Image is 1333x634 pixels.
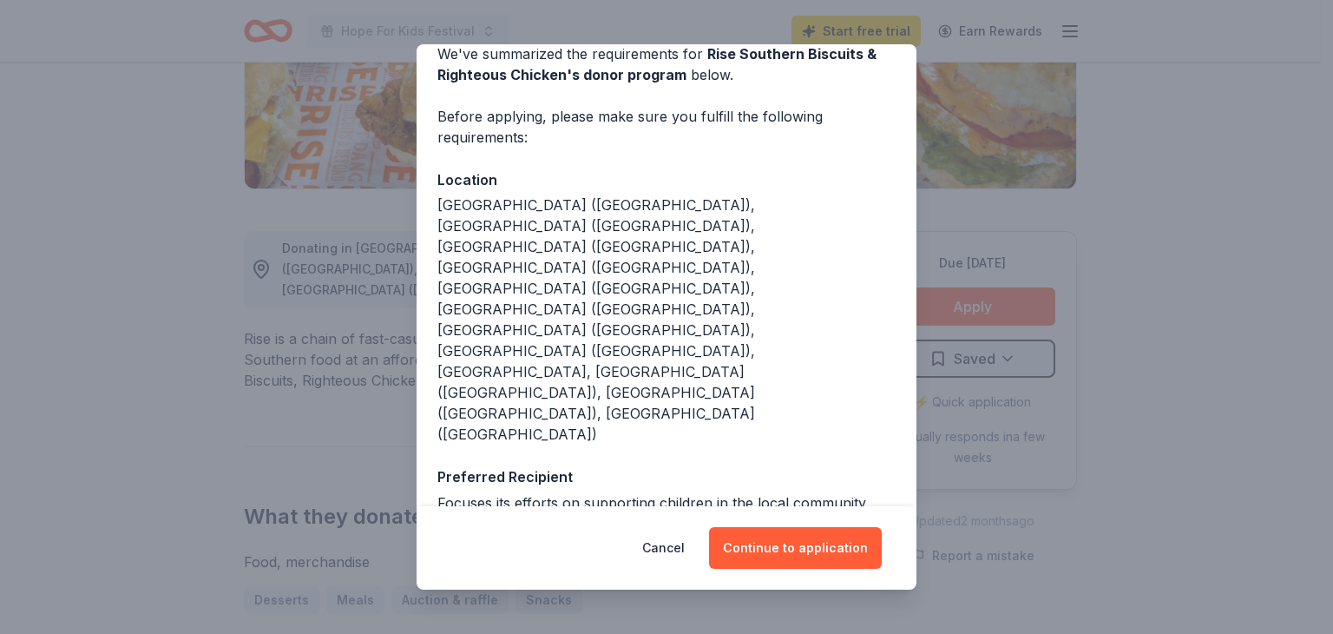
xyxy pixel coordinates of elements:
[437,106,896,148] div: Before applying, please make sure you fulfill the following requirements:
[709,527,882,569] button: Continue to application
[642,527,685,569] button: Cancel
[437,195,896,445] div: [GEOGRAPHIC_DATA] ([GEOGRAPHIC_DATA]), [GEOGRAPHIC_DATA] ([GEOGRAPHIC_DATA]), [GEOGRAPHIC_DATA] (...
[437,168,896,191] div: Location
[437,43,896,85] div: We've summarized the requirements for below.
[437,492,896,513] div: Focuses its efforts on supporting children in the local community
[437,466,896,488] div: Preferred Recipient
